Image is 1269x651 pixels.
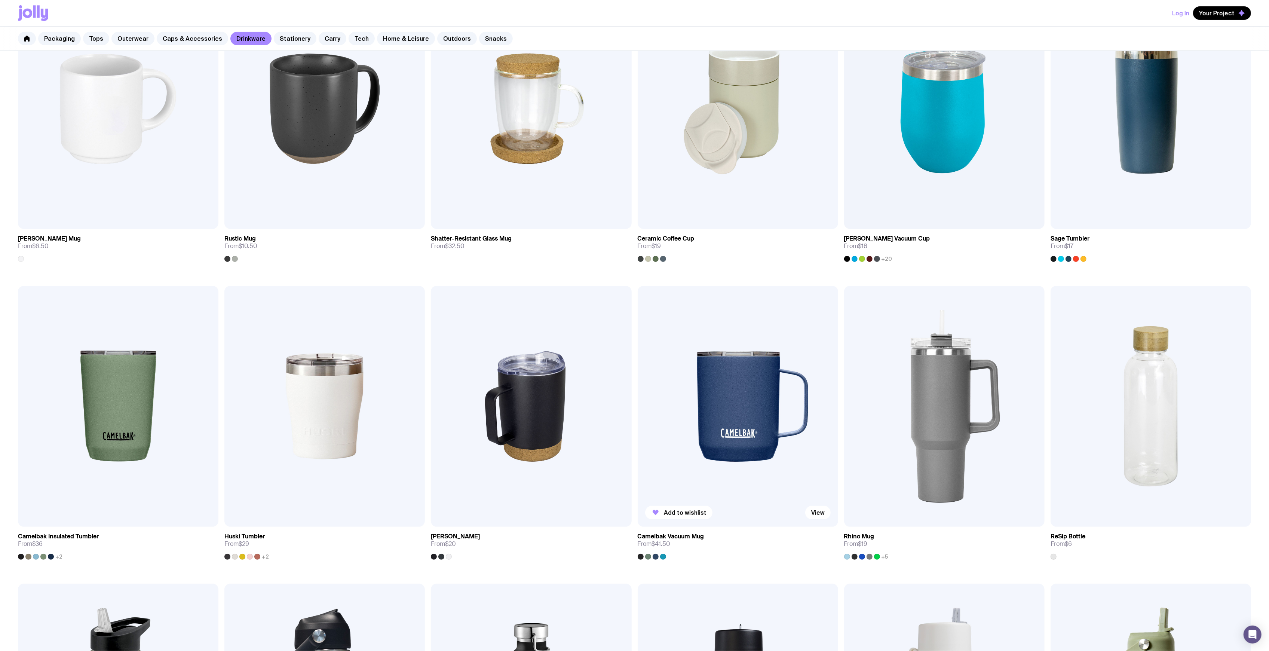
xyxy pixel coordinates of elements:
[239,540,249,548] span: $29
[652,540,671,548] span: $41.50
[1065,540,1072,548] span: $6
[224,527,425,560] a: Huski TumblerFrom$29+2
[18,540,43,548] span: From
[1193,6,1251,20] button: Your Project
[377,32,435,45] a: Home & Leisure
[638,235,695,242] h3: Ceramic Coffee Cup
[274,32,316,45] a: Stationery
[1244,626,1262,644] div: Open Intercom Messenger
[431,527,631,560] a: [PERSON_NAME]From$20
[638,229,838,262] a: Ceramic Coffee CupFrom$19
[83,32,109,45] a: Tops
[224,540,249,548] span: From
[1051,533,1085,540] h3: ReSip Bottle
[1051,540,1072,548] span: From
[18,533,99,540] h3: Camelbak Insulated Tumbler
[844,235,930,242] h3: [PERSON_NAME] Vacuum Cup
[224,533,265,540] h3: Huski Tumbler
[1051,527,1251,560] a: ReSip BottleFrom$6
[437,32,477,45] a: Outdoors
[858,540,868,548] span: $19
[638,533,704,540] h3: Camelbak Vacuum Mug
[652,242,661,250] span: $19
[431,540,456,548] span: From
[111,32,154,45] a: Outerwear
[844,527,1045,560] a: Rhino MugFrom$19+5
[230,32,272,45] a: Drinkware
[224,235,256,242] h3: Rustic Mug
[349,32,375,45] a: Tech
[18,527,218,560] a: Camelbak Insulated TumblerFrom$36+2
[445,540,456,548] span: $20
[1051,235,1089,242] h3: Sage Tumbler
[844,533,874,540] h3: Rhino Mug
[1199,9,1235,17] span: Your Project
[638,540,671,548] span: From
[431,242,465,250] span: From
[224,242,257,250] span: From
[445,242,465,250] span: $32.50
[32,242,49,250] span: $6.50
[1051,242,1073,250] span: From
[844,540,868,548] span: From
[638,242,661,250] span: From
[882,256,892,262] span: +20
[844,229,1045,262] a: [PERSON_NAME] Vacuum CupFrom$18+20
[844,242,868,250] span: From
[18,235,81,242] h3: [PERSON_NAME] Mug
[645,506,712,519] button: Add to wishlist
[479,32,513,45] a: Snacks
[32,540,43,548] span: $36
[239,242,257,250] span: $10.50
[1051,229,1251,262] a: Sage TumblerFrom$17
[1172,6,1189,20] button: Log In
[262,554,269,560] span: +2
[55,554,62,560] span: +2
[431,533,480,540] h3: [PERSON_NAME]
[882,554,888,560] span: +5
[38,32,81,45] a: Packaging
[157,32,228,45] a: Caps & Accessories
[431,235,512,242] h3: Shatter-Resistant Glass Mug
[664,509,706,516] span: Add to wishlist
[431,229,631,256] a: Shatter-Resistant Glass MugFrom$32.50
[319,32,346,45] a: Carry
[18,229,218,262] a: [PERSON_NAME] MugFrom$6.50
[858,242,868,250] span: $18
[224,229,425,262] a: Rustic MugFrom$10.50
[638,527,838,560] a: Camelbak Vacuum MugFrom$41.50
[18,242,49,250] span: From
[805,506,831,519] a: View
[1065,242,1073,250] span: $17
